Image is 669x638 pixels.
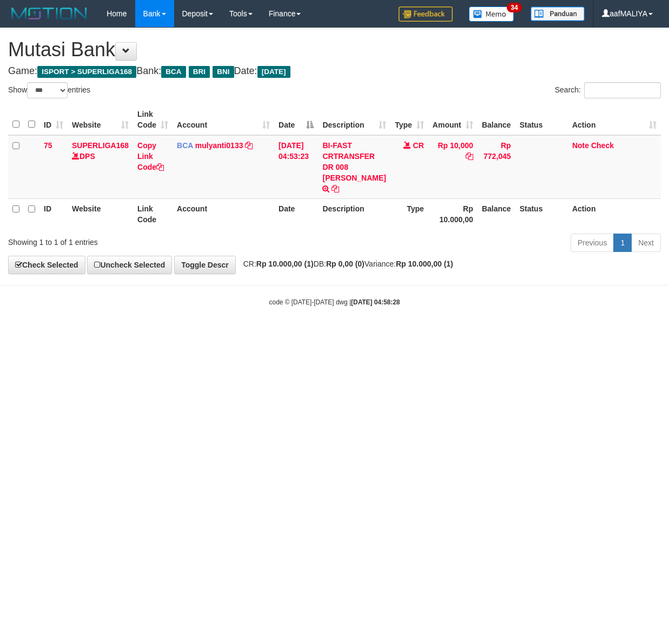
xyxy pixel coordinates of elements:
[631,234,661,252] a: Next
[256,260,314,268] strong: Rp 10.000,00 (1)
[274,198,318,229] th: Date
[161,66,186,78] span: BCA
[515,104,568,135] th: Status
[469,6,514,22] img: Button%20Memo.svg
[428,135,478,199] td: Rp 10,000
[8,5,90,22] img: MOTION_logo.png
[173,198,274,229] th: Account
[39,198,68,229] th: ID
[568,198,661,229] th: Action
[37,66,136,78] span: ISPORT > SUPERLIGA168
[571,234,614,252] a: Previous
[572,141,589,150] a: Note
[173,104,274,135] th: Account: activate to sort column ascending
[174,256,236,274] a: Toggle Descr
[189,66,210,78] span: BRI
[396,260,453,268] strong: Rp 10.000,00 (1)
[413,141,424,150] span: CR
[531,6,585,21] img: panduan.png
[591,141,614,150] a: Check
[478,135,515,199] td: Rp 772,045
[428,104,478,135] th: Amount: activate to sort column ascending
[133,104,173,135] th: Link Code: activate to sort column ascending
[137,141,164,171] a: Copy Link Code
[613,234,632,252] a: 1
[238,260,453,268] span: CR: DB: Variance:
[39,104,68,135] th: ID: activate to sort column ascending
[195,141,243,150] a: mulyanti0133
[177,141,193,150] span: BCA
[466,152,473,161] a: Copy Rp 10,000 to clipboard
[87,256,172,274] a: Uncheck Selected
[72,141,129,150] a: SUPERLIGA168
[428,198,478,229] th: Rp 10.000,00
[245,141,253,150] a: Copy mulyanti0133 to clipboard
[8,82,90,98] label: Show entries
[269,298,400,306] small: code © [DATE]-[DATE] dwg |
[27,82,68,98] select: Showentries
[326,260,365,268] strong: Rp 0,00 (0)
[8,66,661,77] h4: Game: Bank: Date:
[390,198,428,229] th: Type
[318,135,390,199] td: BI-FAST CRTRANSFER DR 008 [PERSON_NAME]
[274,135,318,199] td: [DATE] 04:53:23
[68,198,133,229] th: Website
[133,198,173,229] th: Link Code
[68,135,133,199] td: DPS
[213,66,234,78] span: BNI
[555,82,661,98] label: Search:
[399,6,453,22] img: Feedback.jpg
[584,82,661,98] input: Search:
[8,232,270,248] div: Showing 1 to 1 of 1 entries
[478,104,515,135] th: Balance
[332,184,339,193] a: Copy BI-FAST CRTRANSFER DR 008 ANDIKA HIDA KRISTA to clipboard
[478,198,515,229] th: Balance
[568,104,661,135] th: Action: activate to sort column ascending
[318,198,390,229] th: Description
[8,39,661,61] h1: Mutasi Bank
[274,104,318,135] th: Date: activate to sort column descending
[515,198,568,229] th: Status
[390,104,428,135] th: Type: activate to sort column ascending
[68,104,133,135] th: Website: activate to sort column ascending
[351,298,400,306] strong: [DATE] 04:58:28
[44,141,52,150] span: 75
[257,66,290,78] span: [DATE]
[318,104,390,135] th: Description: activate to sort column ascending
[8,256,85,274] a: Check Selected
[507,3,521,12] span: 34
